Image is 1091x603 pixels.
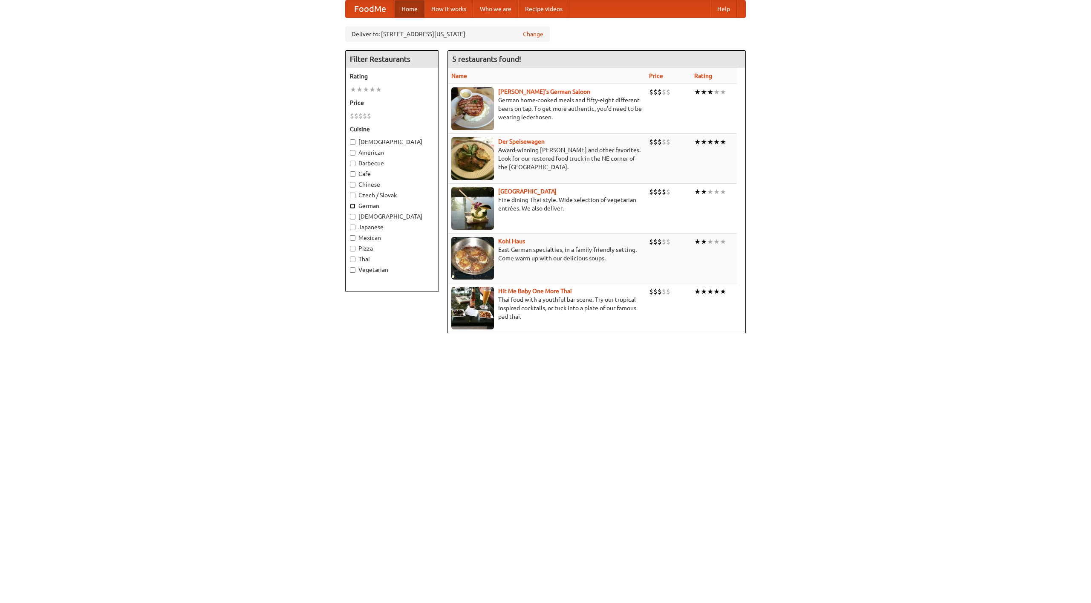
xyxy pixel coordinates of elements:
a: Hit Me Baby One More Thai [498,288,572,294]
label: American [350,148,434,157]
label: Cafe [350,170,434,178]
input: [DEMOGRAPHIC_DATA] [350,139,355,145]
li: $ [653,187,658,196]
li: ★ [707,237,713,246]
li: ★ [707,137,713,147]
a: [GEOGRAPHIC_DATA] [498,188,557,195]
li: ★ [694,87,701,97]
li: ★ [720,137,726,147]
label: [DEMOGRAPHIC_DATA] [350,138,434,146]
a: Home [395,0,424,17]
a: Kohl Haus [498,238,525,245]
input: Pizza [350,246,355,251]
label: Japanese [350,223,434,231]
li: ★ [720,237,726,246]
li: ★ [707,187,713,196]
li: ★ [701,237,707,246]
li: ★ [720,87,726,97]
p: German home-cooked meals and fifty-eight different beers on tap. To get more authentic, you'd nee... [451,96,642,121]
a: Price [649,72,663,79]
input: Chinese [350,182,355,188]
li: ★ [720,287,726,296]
li: $ [662,187,666,196]
label: Thai [350,255,434,263]
li: $ [653,237,658,246]
input: Barbecue [350,161,355,166]
li: $ [649,137,653,147]
img: babythai.jpg [451,287,494,329]
li: ★ [356,85,363,94]
li: $ [658,187,662,196]
label: Chinese [350,180,434,189]
a: Der Speisewagen [498,138,545,145]
a: Help [710,0,737,17]
li: ★ [713,87,720,97]
ng-pluralize: 5 restaurants found! [452,55,521,63]
li: $ [662,87,666,97]
li: $ [653,287,658,296]
li: ★ [363,85,369,94]
li: ★ [713,287,720,296]
input: Cafe [350,171,355,177]
li: $ [662,137,666,147]
li: ★ [694,287,701,296]
label: German [350,202,434,210]
li: $ [658,87,662,97]
li: $ [653,137,658,147]
li: $ [666,287,670,296]
li: ★ [720,187,726,196]
label: Pizza [350,244,434,253]
li: $ [658,287,662,296]
a: Rating [694,72,712,79]
input: German [350,203,355,209]
li: $ [666,87,670,97]
input: Czech / Slovak [350,193,355,198]
li: ★ [694,137,701,147]
a: Recipe videos [518,0,569,17]
li: ★ [701,187,707,196]
li: ★ [713,137,720,147]
input: [DEMOGRAPHIC_DATA] [350,214,355,219]
li: ★ [701,87,707,97]
li: $ [658,237,662,246]
li: $ [662,287,666,296]
div: Deliver to: [STREET_ADDRESS][US_STATE] [345,26,550,42]
li: ★ [694,237,701,246]
p: Award-winning [PERSON_NAME] and other favorites. Look for our restored food truck in the NE corne... [451,146,642,171]
li: $ [649,187,653,196]
li: $ [649,87,653,97]
li: $ [354,111,358,121]
a: How it works [424,0,473,17]
a: FoodMe [346,0,395,17]
input: Thai [350,257,355,262]
img: kohlhaus.jpg [451,237,494,280]
h4: Filter Restaurants [346,51,439,68]
li: ★ [701,137,707,147]
a: Name [451,72,467,79]
li: $ [367,111,371,121]
label: [DEMOGRAPHIC_DATA] [350,212,434,221]
label: Mexican [350,234,434,242]
label: Vegetarian [350,265,434,274]
li: ★ [701,287,707,296]
li: ★ [694,187,701,196]
a: [PERSON_NAME]'s German Saloon [498,88,590,95]
p: Thai food with a youthful bar scene. Try our tropical inspired cocktails, or tuck into a plate of... [451,295,642,321]
li: ★ [713,237,720,246]
label: Czech / Slovak [350,191,434,199]
img: satay.jpg [451,187,494,230]
li: $ [358,111,363,121]
li: $ [653,87,658,97]
h5: Rating [350,72,434,81]
li: $ [662,237,666,246]
input: American [350,150,355,156]
li: $ [649,287,653,296]
p: Fine dining Thai-style. Wide selection of vegetarian entrées. We also deliver. [451,196,642,213]
li: ★ [350,85,356,94]
a: Who we are [473,0,518,17]
li: ★ [707,287,713,296]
